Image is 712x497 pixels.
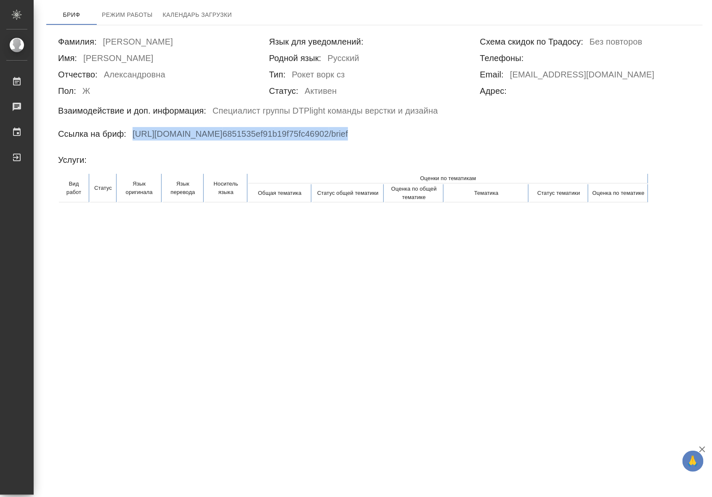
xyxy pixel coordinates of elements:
h6: Взаимодействие и доп. информация: [58,104,206,117]
p: Язык оригинала [122,180,157,197]
h6: Фамилия: [58,35,97,48]
button: 🙏 [683,451,704,472]
p: Вид работ [63,180,85,197]
p: Общая тематика [249,189,311,197]
span: 🙏 [686,452,700,470]
p: Язык перевода [167,180,199,197]
h6: Телефоны: [480,51,524,65]
h6: Активен [305,84,337,101]
h6: Русский [328,51,359,68]
h6: Услуги: [58,153,87,167]
span: Календарь загрузки [163,10,232,20]
h6: [EMAIL_ADDRESS][DOMAIN_NAME] [510,68,654,84]
p: Тематика [445,189,528,197]
h6: Язык для уведомлений: [269,35,364,48]
h6: Пол: [58,84,76,98]
p: Оценки по тематикам [249,174,647,183]
h6: [PERSON_NAME] [83,51,153,68]
p: Cтатус тематики [530,189,587,197]
h6: Схема скидок по Традосу: [480,35,584,48]
h6: Александровна [104,68,165,84]
h6: Адрес: [480,84,507,98]
h6: Родной язык: [269,51,321,65]
h6: Имя: [58,51,77,65]
p: Cтатус [94,184,112,192]
h6: Специалист группы DTPlight команды верстки и дизайна [213,104,438,120]
h6: [PERSON_NAME] [103,35,173,51]
p: Cтатус общей тематики [313,189,383,197]
p: Оценка по общей тематике [385,185,443,202]
h6: Рокет ворк сз [292,68,345,84]
h6: [URL][DOMAIN_NAME] 6851535ef91b19f75fc46902 /brief [133,127,348,144]
p: Оценка по тематике [590,189,647,197]
h6: Ж [82,84,90,101]
span: Режим работы [102,10,153,20]
h6: Ссылка на бриф: [58,127,126,141]
h6: Отчество: [58,68,98,81]
h6: Тип: [269,68,286,81]
span: Бриф [51,10,92,20]
p: Носитель языка [209,180,243,197]
h6: Статус: [269,84,298,98]
h6: Email: [480,68,504,81]
h6: Без повторов [590,35,642,51]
